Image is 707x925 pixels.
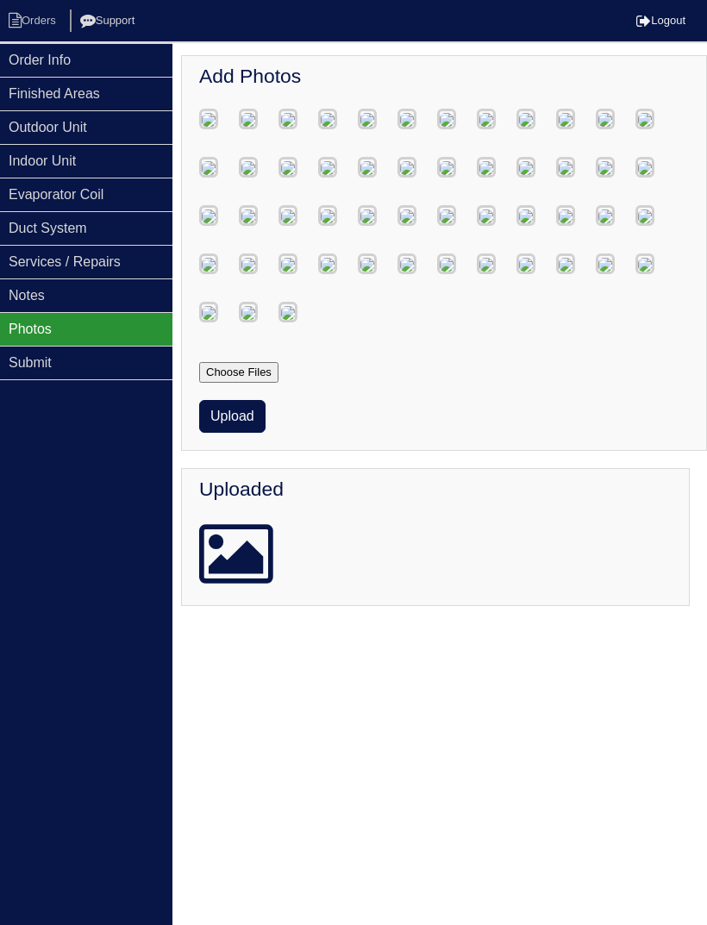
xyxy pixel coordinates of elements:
[519,209,533,223] img: 522ce443-6a03-4173-917f-cf38a8006a03
[598,209,612,223] img: 508f5667-0633-4293-8525-2b66019eb79f
[241,161,255,175] img: a42e545e-d665-43ff-bbe5-5cbd6e51baaf
[400,113,414,127] img: dbcd8fe6-0a79-4c91-a18f-585f7dab4f3c
[598,161,612,175] img: 735a116a-fd21-43c6-a909-ad34b71eeef8
[241,258,255,272] img: 34da3fa4-62c6-4ae2-b26c-db803bcd9130
[281,113,295,127] img: 810596a0-2183-4a72-882e-cb3f0cb95f7c
[202,113,216,127] img: 1b238a31-63eb-4ec6-a900-35f7592ee2fe
[636,14,685,27] a: Logout
[202,306,216,320] img: 2ce43647-6eb3-494a-9ee2-4f5d5a575ba8
[440,258,454,272] img: 4cd906e7-c2cc-4f64-ac57-c31c73392177
[440,209,454,223] img: bb0a82ea-272b-4de7-8257-4177d2b56682
[199,65,698,88] h4: Add Photos
[321,258,335,272] img: 70a4c70e-b9bc-4bef-9767-48c446d1d9c9
[519,258,533,272] img: 4a9172bb-b3b5-475d-bd20-815811c6793e
[321,209,335,223] img: 2457df95-9a22-4d19-8b03-4258f5b314df
[638,161,652,175] img: 8bfb5751-fca2-4269-ad8a-22a3378c32d7
[241,113,255,127] img: c76f1643-a4f1-43a7-a308-4e7a582f907f
[559,258,572,272] img: 8820362f-44ff-4e4f-83ac-858192a5ce0e
[479,209,493,223] img: 256f0982-34b3-4ba3-83a1-757ea9916a63
[400,209,414,223] img: 7f01cd47-2890-4ef7-885b-ceaba08294b7
[199,478,680,501] h4: Uploaded
[519,113,533,127] img: c567dc13-c040-4810-ad3d-f6b68044d9f7
[400,161,414,175] img: 092adae9-e775-4273-b511-d852ef91c4e4
[281,258,295,272] img: 0b1a9bed-c638-4946-9bdd-903b3cba3d31
[638,113,652,127] img: 3560e774-8a7e-44da-be23-6188f28c1abd
[559,209,572,223] img: 7940ecb0-8a77-4a3e-92f0-dd840b6a7a94
[202,258,216,272] img: 1395525b-4ac4-48c5-9201-b4613ac73669
[281,161,295,175] img: 0b01bddf-daaa-40cd-a2c6-0b58f53c01e7
[360,258,374,272] img: 247c7d1d-2ac0-4cfa-9315-06f3182327ee
[598,258,612,272] img: ffbe3339-a373-4c14-8de0-e586332d80cd
[321,113,335,127] img: c00a3a83-759f-4375-99ad-d23c185b90cc
[559,113,572,127] img: a7b54349-7e91-458d-a3d8-be32123b9854
[638,209,652,223] img: 59edf5cf-0082-4209-b7a4-b7e64c63fcd2
[321,161,335,175] img: 1673b4f7-8e5c-4994-b46d-36be3f73f1de
[360,113,374,127] img: 0786d232-c211-4f6e-a954-0f106b8782f9
[638,258,652,272] img: e0060070-3327-41b9-bd7f-1c94f1cfacb3
[400,258,414,272] img: 1807d6eb-156f-4252-a2b2-d562a2424905
[70,9,149,33] li: Support
[440,161,454,175] img: f7773f19-0a77-490c-ae54-7095eee7d4ae
[360,161,374,175] img: 6ea27c74-45d9-4100-ad2e-233b27419ea5
[598,113,612,127] img: 2001779d-cd3b-4b1a-bb46-68e8013f39cf
[440,113,454,127] img: 38f63995-410e-4212-916d-1425b48343ff
[559,161,572,175] img: f859e8ae-b513-43cb-a19a-9522490efbb2
[202,161,216,175] img: abeb1073-dfca-41cd-859a-d9293b48b445
[519,161,533,175] img: b6f633b3-a617-4e16-88b8-0758c5032e0d
[281,209,295,223] img: 899a2b48-4335-4b3a-8403-5af1f68fb90c
[360,209,374,223] img: 1fb8fd44-b379-4234-b922-ae40240b329b
[281,306,295,320] img: 1b1aa431-bf2a-4453-848a-5ab07eacb9c0
[241,306,255,320] img: e744c68c-301c-4ce3-9141-0394054e4408
[479,161,493,175] img: e25ea8cb-7163-4a14-b130-6db058a4f09e
[479,258,493,272] img: 0b78fac3-0e2a-44cf-b2a7-c9b0f969cf58
[479,113,493,127] img: 5a703057-5bc4-4fc3-aeb3-8dbc3781783d
[199,400,266,433] button: Upload
[241,209,255,223] img: b81e30ca-233b-4ab5-90f4-295894bcdfc4
[202,209,216,223] img: 0980b6aa-db01-48ce-b004-c100a594c959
